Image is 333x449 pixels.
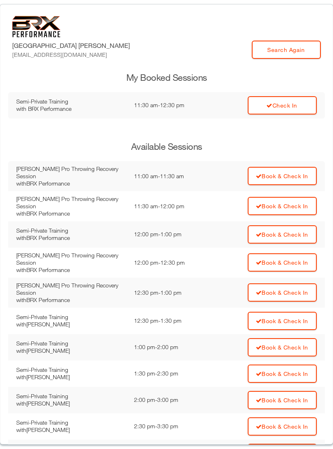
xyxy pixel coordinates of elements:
a: Book & Check In [248,225,317,244]
td: 1:00 pm - 2:00 pm [130,334,212,360]
div: Semi-Private Training [16,98,126,105]
td: 12:30 pm - 1:30 pm [130,308,212,334]
div: [PERSON_NAME] Pro Throwing Recovery Session [16,165,126,180]
div: with [PERSON_NAME] [16,426,126,434]
a: Book & Check In [248,338,317,356]
div: with [PERSON_NAME] [16,321,126,328]
div: with BRX Performance [16,234,126,242]
a: Book & Check In [248,391,317,409]
a: Search Again [252,41,321,59]
h3: My Booked Sessions [8,71,325,84]
div: with BRX Performance [16,296,126,304]
div: [PERSON_NAME] Pro Throwing Recovery Session [16,195,126,210]
td: 12:00 pm - 12:30 pm [130,248,212,278]
td: 12:30 pm - 1:00 pm [130,278,212,308]
td: 2:00 pm - 3:00 pm [130,387,212,413]
td: 2:30 pm - 3:30 pm [130,413,212,440]
h3: Available Sessions [8,140,325,153]
td: 11:30 am - 12:30 pm [130,92,212,119]
a: Book & Check In [248,167,317,185]
td: 12:00 pm - 1:00 pm [130,221,212,248]
a: Book & Check In [248,417,317,436]
div: with BRX Performance [16,180,126,187]
div: with BRX Performance [16,266,126,274]
td: 11:30 am - 12:00 pm [130,191,212,221]
img: 6f7da32581c89ca25d665dc3aae533e4f14fe3ef_original.svg [12,16,61,37]
div: Semi-Private Training [16,340,126,347]
div: with [PERSON_NAME] [16,400,126,407]
div: with [PERSON_NAME] [16,347,126,354]
a: Book & Check In [248,197,317,215]
div: with BRX Performance [16,210,126,217]
div: [EMAIL_ADDRESS][DOMAIN_NAME] [12,50,130,59]
div: Semi-Private Training [16,419,126,426]
div: Semi-Private Training [16,393,126,400]
div: with BRX Performance [16,105,126,112]
td: 1:30 pm - 2:30 pm [130,360,212,387]
a: Book & Check In [248,253,317,272]
div: Semi-Private Training [16,313,126,321]
div: Semi-Private Training [16,227,126,234]
a: Book & Check In [248,283,317,302]
div: Semi-Private Training [16,366,126,373]
td: 11:00 am - 11:30 am [130,161,212,191]
a: Book & Check In [248,312,317,330]
a: Book & Check In [248,365,317,383]
label: [GEOGRAPHIC_DATA] [PERSON_NAME] [12,41,130,59]
div: with [PERSON_NAME] [16,373,126,381]
div: [PERSON_NAME] Pro Throwing Recovery Session [16,282,126,296]
div: [PERSON_NAME] Pro Throwing Recovery Session [16,252,126,266]
a: Check In [248,96,317,114]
